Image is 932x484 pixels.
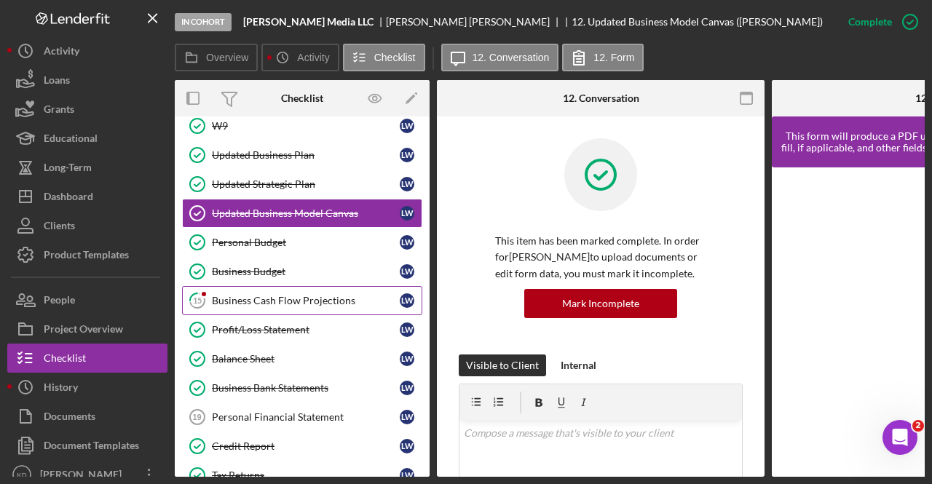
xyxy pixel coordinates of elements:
label: 12. Form [593,52,634,63]
div: People [44,285,75,318]
button: History [7,373,167,402]
button: Documents [7,402,167,431]
div: Credit Report [212,440,400,452]
tspan: 19 [192,413,201,421]
div: Personal Budget [212,237,400,248]
div: L W [400,352,414,366]
button: Overview [175,44,258,71]
div: L W [400,119,414,133]
button: Internal [553,354,604,376]
div: 12. Updated Business Model Canvas ([PERSON_NAME]) [572,16,823,28]
div: Documents [44,402,95,435]
div: L W [400,410,414,424]
div: L W [400,293,414,308]
div: In Cohort [175,13,232,31]
a: Business Bank StatementsLW [182,373,422,402]
a: Profit/Loss StatementLW [182,315,422,344]
div: Profit/Loss Statement [212,324,400,336]
div: Internal [561,354,596,376]
button: Activity [7,36,167,66]
button: Project Overview [7,314,167,344]
div: Personal Financial Statement [212,411,400,423]
div: Updated Business Plan [212,149,400,161]
div: Long-Term [44,153,92,186]
iframe: Intercom live chat [882,420,917,455]
div: W9 [212,120,400,132]
a: W9LW [182,111,422,140]
a: 15Business Cash Flow ProjectionsLW [182,286,422,315]
div: L W [400,206,414,221]
a: Dashboard [7,182,167,211]
div: Complete [848,7,892,36]
button: Loans [7,66,167,95]
div: Educational [44,124,98,156]
p: This item has been marked complete. In order for [PERSON_NAME] to upload documents or edit form d... [495,233,706,282]
a: Updated Business PlanLW [182,140,422,170]
button: Long-Term [7,153,167,182]
label: Overview [206,52,248,63]
button: People [7,285,167,314]
button: Educational [7,124,167,153]
div: Business Cash Flow Projections [212,295,400,306]
div: Grants [44,95,74,127]
div: Clients [44,211,75,244]
div: L W [400,468,414,483]
tspan: 15 [193,295,202,305]
a: Checklist [7,344,167,373]
div: L W [400,381,414,395]
div: Updated Business Model Canvas [212,207,400,219]
a: Credit ReportLW [182,432,422,461]
div: Project Overview [44,314,123,347]
label: Activity [297,52,329,63]
div: Dashboard [44,182,93,215]
div: L W [400,148,414,162]
div: [PERSON_NAME] [PERSON_NAME] [386,16,562,28]
label: Checklist [374,52,416,63]
div: Checklist [281,92,323,104]
button: Clients [7,211,167,240]
a: 19Personal Financial StatementLW [182,402,422,432]
a: Updated Business Model CanvasLW [182,199,422,228]
div: History [44,373,78,405]
div: Visible to Client [466,354,539,376]
a: Business BudgetLW [182,257,422,286]
button: Product Templates [7,240,167,269]
div: L W [400,235,414,250]
button: 12. Form [562,44,644,71]
text: KD [17,471,26,479]
div: L W [400,177,414,191]
button: Checklist [343,44,425,71]
button: Document Templates [7,431,167,460]
label: 12. Conversation [473,52,550,63]
div: L W [400,322,414,337]
div: Mark Incomplete [562,289,639,318]
div: Balance Sheet [212,353,400,365]
button: Grants [7,95,167,124]
span: 2 [912,420,924,432]
div: Checklist [44,344,86,376]
div: L W [400,264,414,279]
div: Tax Returns [212,469,400,481]
div: Updated Strategic Plan [212,178,400,190]
div: L W [400,439,414,453]
div: Product Templates [44,240,129,273]
b: [PERSON_NAME] Media LLC [243,16,374,28]
div: Business Budget [212,266,400,277]
button: 12. Conversation [441,44,559,71]
div: Business Bank Statements [212,382,400,394]
div: 12. Conversation [563,92,639,104]
a: Updated Strategic PlanLW [182,170,422,199]
div: Document Templates [44,431,139,464]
